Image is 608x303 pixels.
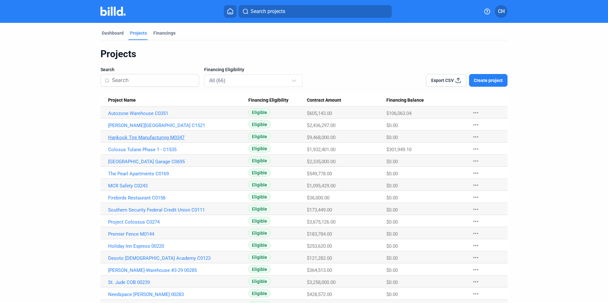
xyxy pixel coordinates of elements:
[248,157,271,165] span: Eligible
[108,231,248,237] a: Premier Fence M0144
[251,8,285,15] span: Search projects
[386,195,398,201] span: $0.00
[248,229,271,237] span: Eligible
[472,121,480,129] mat-icon: more_horiz
[248,108,271,116] span: Eligible
[386,207,398,213] span: $0.00
[108,98,248,103] div: Project Name
[108,255,248,261] a: Desoto [DEMOGRAPHIC_DATA] Academy C0123
[248,289,271,297] span: Eligible
[386,231,398,237] span: $0.00
[472,290,480,298] mat-icon: more_horiz
[472,181,480,189] mat-icon: more_horiz
[102,30,124,36] div: Dashboard
[100,66,114,73] span: Search
[307,195,329,201] span: $36,000.00
[248,145,271,152] span: Eligible
[472,133,480,141] mat-icon: more_horiz
[386,111,411,116] span: $106,063.04
[248,205,271,213] span: Eligible
[386,171,398,177] span: $0.00
[108,195,248,201] a: Firebirds Restaurant C0158
[248,253,271,261] span: Eligible
[108,123,248,128] a: [PERSON_NAME][GEOGRAPHIC_DATA] C1521
[108,171,248,177] a: The Pearl Apartments C0169
[248,265,271,273] span: Eligible
[495,5,508,18] button: CH
[108,279,248,285] a: St. Jude COB 00239
[130,30,147,36] div: Projects
[472,145,480,153] mat-icon: more_horiz
[431,77,454,84] span: Export CSV
[248,169,271,177] span: Eligible
[307,292,332,297] span: $428,572.00
[472,169,480,177] mat-icon: more_horiz
[108,207,248,213] a: Southern Security Federal Credit Union C0111
[108,219,248,225] a: Project Colossus C0274
[307,207,332,213] span: $173,449.00
[386,292,398,297] span: $0.00
[386,267,398,273] span: $0.00
[112,74,195,87] input: Search
[100,48,508,60] div: Projects
[472,278,480,286] mat-icon: more_horiz
[307,219,335,225] span: $3,675,126.00
[386,147,411,152] span: $301,949.10
[108,292,248,297] a: Needspace [PERSON_NAME] 00283
[472,193,480,201] mat-icon: more_horiz
[307,123,335,128] span: $2,436,297.00
[307,111,332,116] span: $605,143.00
[100,7,126,16] img: Billd Company Logo
[426,74,466,87] button: Export CSV
[248,98,288,103] span: Financing Eligibility
[248,120,271,128] span: Eligible
[248,241,271,249] span: Eligible
[307,267,332,273] span: $364,513.00
[469,74,508,87] button: Create project
[307,255,332,261] span: $121,282.00
[386,219,398,225] span: $0.00
[108,98,136,103] span: Project Name
[108,267,248,273] a: [PERSON_NAME]-Warehouse #3-29 00285
[386,243,398,249] span: $0.00
[472,254,480,261] mat-icon: more_horiz
[386,98,466,103] div: Financing Balance
[204,66,244,73] span: Financing Eligibility
[307,231,332,237] span: $183,784.00
[248,277,271,285] span: Eligible
[472,205,480,213] mat-icon: more_horiz
[386,279,398,285] span: $0.00
[307,147,335,152] span: $1,932,401.00
[307,243,332,249] span: $253,620.00
[238,5,392,18] button: Search projects
[474,77,503,84] span: Create project
[307,159,335,165] span: $2,335,000.00
[153,30,176,36] div: Financings
[248,193,271,201] span: Eligible
[248,132,271,140] span: Eligible
[307,183,335,189] span: $1,095,429.00
[248,98,307,103] div: Financing Eligibility
[472,242,480,249] mat-icon: more_horiz
[108,159,248,165] a: [GEOGRAPHIC_DATA] Garage C0695
[307,279,335,285] span: $3,258,000.00
[472,266,480,273] mat-icon: more_horiz
[472,230,480,237] mat-icon: more_horiz
[472,109,480,117] mat-icon: more_horiz
[209,77,225,84] mat-select-trigger: All (66)
[472,157,480,165] mat-icon: more_horiz
[108,147,248,152] a: Colosus Tulane Phase 1 - C1535
[498,8,505,15] span: CH
[108,183,248,189] a: MCR Safety C0243
[248,181,271,189] span: Eligible
[386,135,398,140] span: $0.00
[307,98,341,103] span: Contract Amount
[386,159,398,165] span: $0.00
[386,255,398,261] span: $0.00
[307,135,335,140] span: $9,468,000.00
[108,111,248,116] a: Autozone Warehouse C0351
[386,123,398,128] span: $0.00
[248,217,271,225] span: Eligible
[386,98,424,103] span: Financing Balance
[307,171,332,177] span: $549,778.00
